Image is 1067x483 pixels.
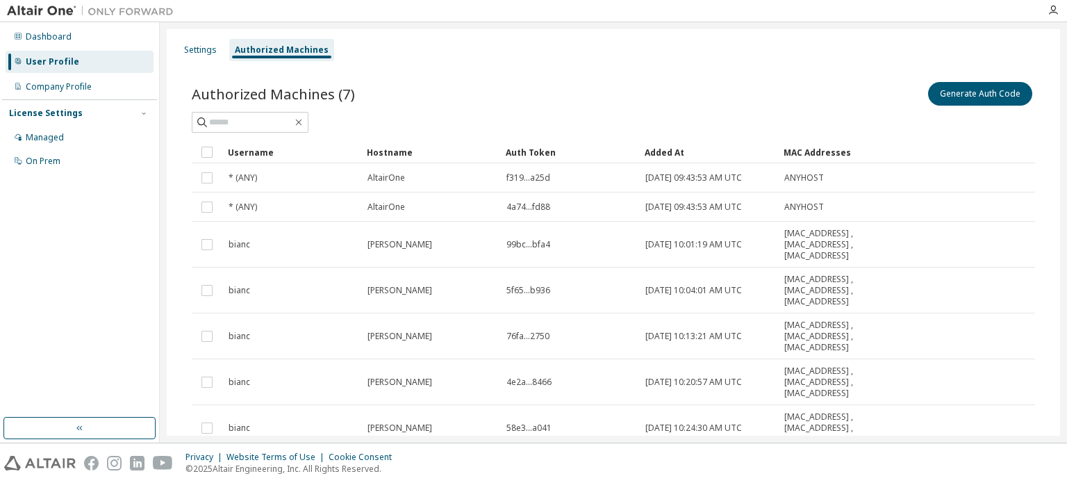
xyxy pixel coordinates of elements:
[26,81,92,92] div: Company Profile
[226,452,329,463] div: Website Terms of Use
[229,377,250,388] span: bianc
[367,202,405,213] span: AltairOne
[229,202,257,213] span: * (ANY)
[367,423,432,434] span: [PERSON_NAME]
[26,56,79,67] div: User Profile
[367,285,432,296] span: [PERSON_NAME]
[229,285,250,296] span: bianc
[645,331,742,342] span: [DATE] 10:13:21 AM UTC
[228,141,356,163] div: Username
[192,84,355,104] span: Authorized Machines (7)
[645,172,742,183] span: [DATE] 09:43:53 AM UTC
[784,202,824,213] span: ANYHOST
[506,331,549,342] span: 76fa...2750
[185,463,400,475] p: © 2025 Altair Engineering, Inc. All Rights Reserved.
[367,239,432,250] span: [PERSON_NAME]
[506,202,550,213] span: 4a74...fd88
[506,172,550,183] span: f319...a25d
[229,172,257,183] span: * (ANY)
[645,141,772,163] div: Added At
[645,239,742,250] span: [DATE] 10:01:19 AM UTC
[7,4,181,18] img: Altair One
[367,141,495,163] div: Hostname
[153,456,173,470] img: youtube.svg
[329,452,400,463] div: Cookie Consent
[928,82,1032,106] button: Generate Auth Code
[184,44,217,56] div: Settings
[229,423,250,434] span: bianc
[784,411,882,445] span: [MAC_ADDRESS] , [MAC_ADDRESS] , [MAC_ADDRESS]
[367,331,432,342] span: [PERSON_NAME]
[784,320,882,353] span: [MAC_ADDRESS] , [MAC_ADDRESS] , [MAC_ADDRESS]
[235,44,329,56] div: Authorized Machines
[107,456,122,470] img: instagram.svg
[367,172,405,183] span: AltairOne
[784,172,824,183] span: ANYHOST
[784,228,882,261] span: [MAC_ADDRESS] , [MAC_ADDRESS] , [MAC_ADDRESS]
[185,452,226,463] div: Privacy
[784,141,882,163] div: MAC Addresses
[645,285,742,296] span: [DATE] 10:04:01 AM UTC
[26,132,64,143] div: Managed
[229,239,250,250] span: bianc
[506,423,552,434] span: 58e3...a041
[26,31,72,42] div: Dashboard
[367,377,432,388] span: [PERSON_NAME]
[506,377,552,388] span: 4e2a...8466
[229,331,250,342] span: bianc
[645,423,742,434] span: [DATE] 10:24:30 AM UTC
[506,285,550,296] span: 5f65...b936
[506,239,550,250] span: 99bc...bfa4
[130,456,144,470] img: linkedin.svg
[784,366,882,399] span: [MAC_ADDRESS] , [MAC_ADDRESS] , [MAC_ADDRESS]
[784,274,882,307] span: [MAC_ADDRESS] , [MAC_ADDRESS] , [MAC_ADDRESS]
[506,141,634,163] div: Auth Token
[645,377,742,388] span: [DATE] 10:20:57 AM UTC
[84,456,99,470] img: facebook.svg
[4,456,76,470] img: altair_logo.svg
[9,108,83,119] div: License Settings
[26,156,60,167] div: On Prem
[645,202,742,213] span: [DATE] 09:43:53 AM UTC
